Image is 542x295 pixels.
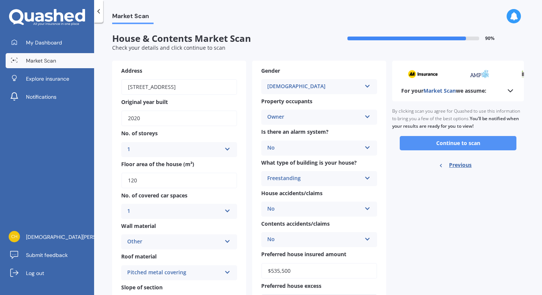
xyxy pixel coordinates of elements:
img: amp_sm.png [469,70,490,78]
span: Log out [26,269,44,277]
span: Market Scan [423,87,456,94]
div: Other [127,237,221,246]
span: 90 % [485,36,495,41]
span: What type of building is your house? [261,159,357,166]
span: Preferred house insured amount [261,251,346,258]
div: 1 [127,145,221,154]
span: Explore insurance [26,75,69,83]
span: Previous [449,159,472,171]
span: House & Contents Market Scan [112,33,318,44]
img: aa_sm.webp [408,70,438,78]
div: Freestanding [267,174,361,183]
span: Wall material [121,222,156,229]
a: My Dashboard [6,35,94,50]
button: Continue to scan [400,136,516,150]
span: Slope of section [121,284,163,291]
a: Market Scan [6,53,94,68]
span: Address [121,67,142,74]
span: House accidents/claims [261,190,323,197]
span: Check your details and click continue to scan [112,44,225,51]
div: Pitched metal covering [127,268,221,277]
a: Explore insurance [6,71,94,86]
span: Market Scan [112,12,154,23]
div: Owner [267,113,361,122]
div: 1 [127,207,221,216]
span: No. of covered car spaces [121,192,187,199]
a: Submit feedback [6,248,94,263]
div: No [267,144,361,153]
span: Market Scan [26,57,56,64]
div: [DEMOGRAPHIC_DATA] [267,82,361,91]
span: Floor area of the house (m²) [121,160,194,168]
span: My Dashboard [26,39,62,46]
b: For your we assume: [401,87,486,95]
span: Roof material [121,253,157,260]
a: Log out [6,266,94,281]
div: By clicking scan you agree for Quashed to use this information to bring you a few of the best opt... [392,101,524,136]
div: No [267,235,361,244]
span: Contents accidents/claims [261,220,330,227]
span: Submit feedback [26,251,68,259]
span: Gender [261,67,280,74]
div: No [267,205,361,214]
input: Enter floor area [121,173,237,188]
b: You’ll be notified when your results are ready for you to view! [392,115,519,129]
span: Original year built [121,98,168,105]
a: Notifications [6,89,94,104]
a: [DEMOGRAPHIC_DATA][PERSON_NAME] [6,229,94,245]
img: initio_sm.webp [521,70,542,78]
span: No. of storeys [121,130,158,137]
span: Preferred house excess [261,282,321,289]
span: Is there an alarm system? [261,128,329,136]
span: Property occupants [261,98,312,105]
img: 61c1cce324274890dba759371d413af8 [9,231,20,242]
span: [DEMOGRAPHIC_DATA][PERSON_NAME] [26,233,123,241]
span: Notifications [26,93,56,101]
